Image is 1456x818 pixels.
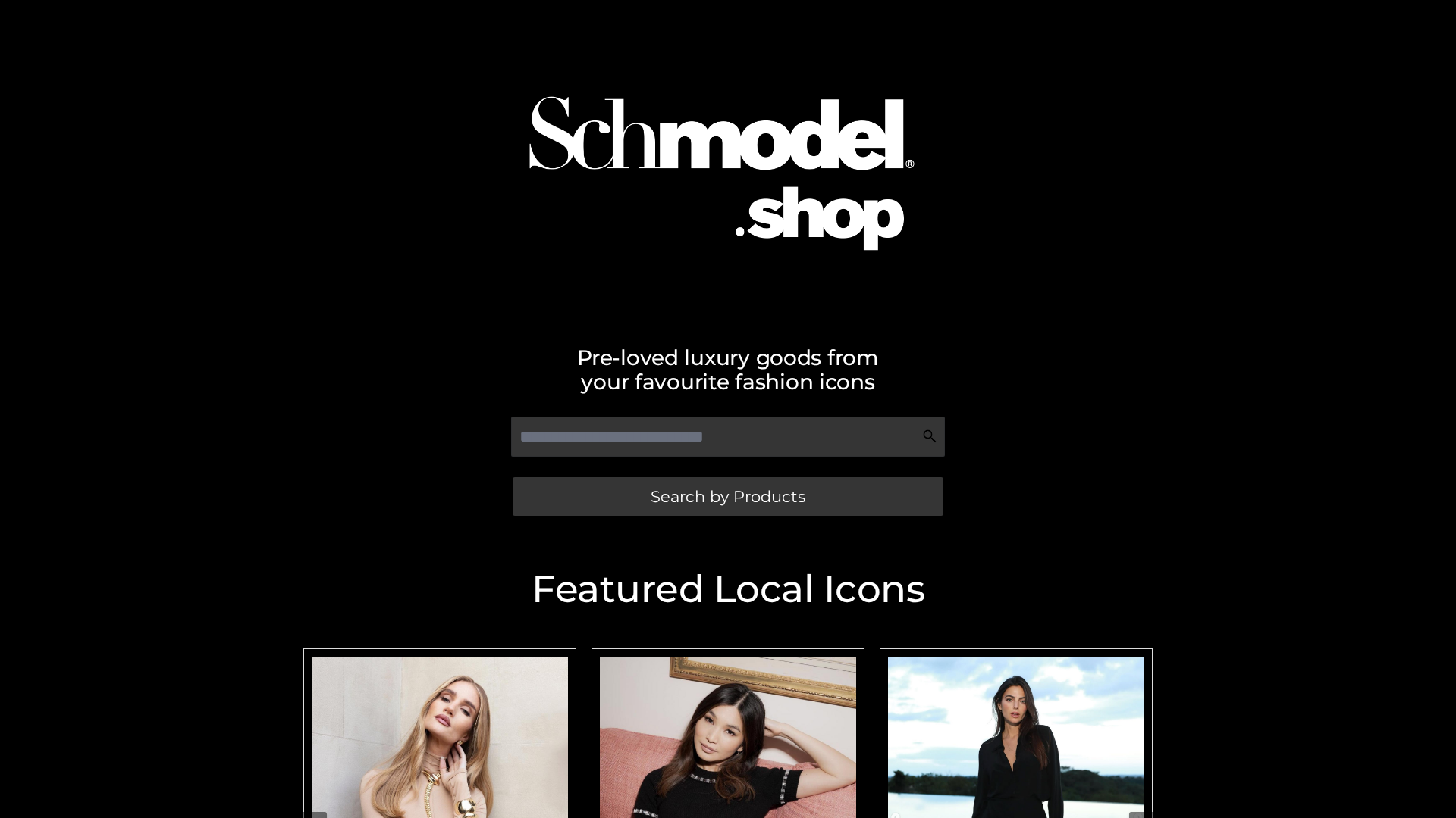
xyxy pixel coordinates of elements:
a: Search by Products [513,477,943,516]
span: Search by Products [651,489,805,504]
h2: Pre-loved luxury goods from your favourite fashion icons [296,345,1160,394]
img: Search Icon [922,429,937,444]
h2: Featured Local Icons​ [296,570,1160,608]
